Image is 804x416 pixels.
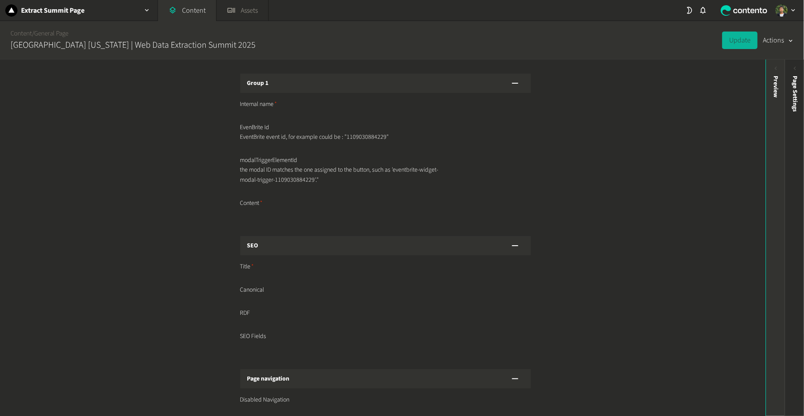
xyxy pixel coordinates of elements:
[5,4,18,17] img: Extract Summit Page
[790,76,800,112] span: Page Settings
[247,79,269,88] h3: Group 1
[240,100,277,109] span: Internal name
[240,199,263,208] span: Content
[32,29,34,38] span: /
[763,32,793,49] button: Actions
[240,165,439,185] p: the modal ID matches the one assigned to the button, such as 'eventbrite-widget-modal-trigger-110...
[722,32,758,49] button: Update
[247,241,259,250] h3: SEO
[21,5,84,16] h2: Extract Summit Page
[240,286,264,295] span: Canonical
[11,29,32,38] a: Content
[240,262,254,271] span: Title
[240,123,270,132] span: EvenBrite Id
[247,374,290,384] h3: Page navigation
[240,132,439,142] p: EventBrite event id, for example could be : "1109030884229"
[240,156,298,165] span: modalTriggerElementId
[776,4,788,17] img: Arnold Alexander
[240,332,267,341] span: SEO Fields
[771,76,780,98] div: Preview
[34,29,68,38] a: General Page
[11,39,256,52] h2: [GEOGRAPHIC_DATA] [US_STATE] | Web Data Extraction Summit 2025
[240,395,290,405] span: Disabled Navigation
[240,309,250,318] span: RDF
